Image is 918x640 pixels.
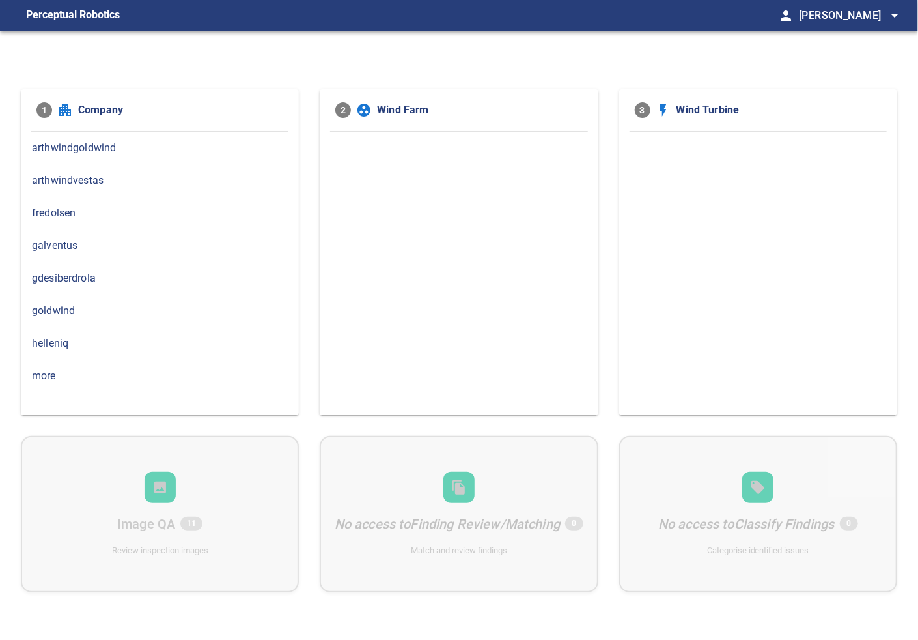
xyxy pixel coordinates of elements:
[32,238,288,254] span: galventus
[32,368,288,384] span: more
[794,3,902,29] button: [PERSON_NAME]
[21,164,299,197] div: arthwindvestas
[335,102,351,118] span: 2
[36,102,52,118] span: 1
[21,327,299,360] div: helleniq
[21,262,299,295] div: gdesiberdrola
[21,295,299,327] div: goldwind
[778,8,794,23] span: person
[676,102,882,118] span: Wind Turbine
[887,8,902,23] span: arrow_drop_down
[21,132,299,164] div: arthwindgoldwind
[32,270,288,286] span: gdesiberdrola
[32,140,288,156] span: arthwindgoldwind
[32,303,288,319] span: goldwind
[32,173,288,188] span: arthwindvestas
[21,197,299,229] div: fredolsen
[26,5,120,26] figcaption: Perceptual Robotics
[32,336,288,351] span: helleniq
[799,7,902,25] span: [PERSON_NAME]
[635,102,650,118] span: 3
[32,205,288,221] span: fredolsen
[21,360,299,392] div: more
[78,102,283,118] span: Company
[377,102,582,118] span: Wind Farm
[21,229,299,262] div: galventus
